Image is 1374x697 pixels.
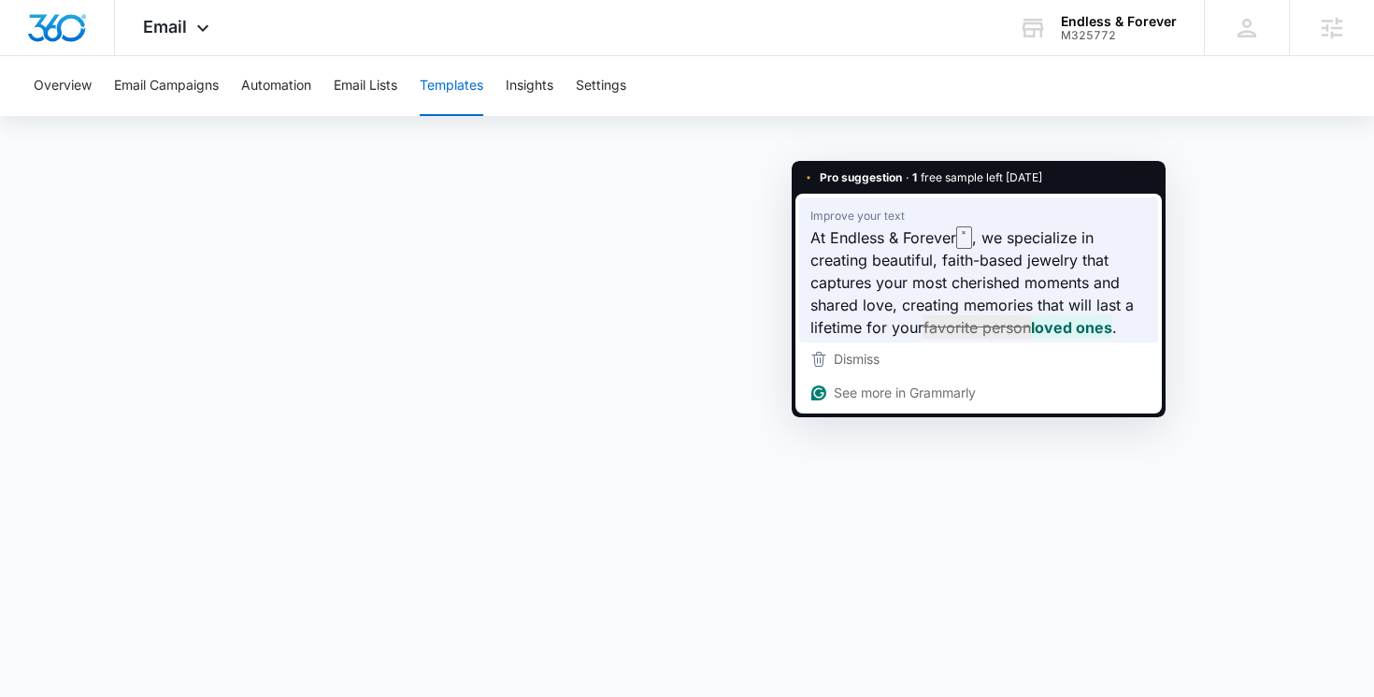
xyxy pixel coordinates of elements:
button: Automation [241,56,311,116]
button: Overview [34,56,92,116]
button: Templates [420,56,483,116]
div: account id [1061,29,1177,42]
div: account name [1061,14,1177,29]
span: Email [143,17,187,36]
button: Settings [576,56,626,116]
button: Email Campaigns [114,56,219,116]
button: Email Lists [334,56,397,116]
button: Insights [506,56,553,116]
